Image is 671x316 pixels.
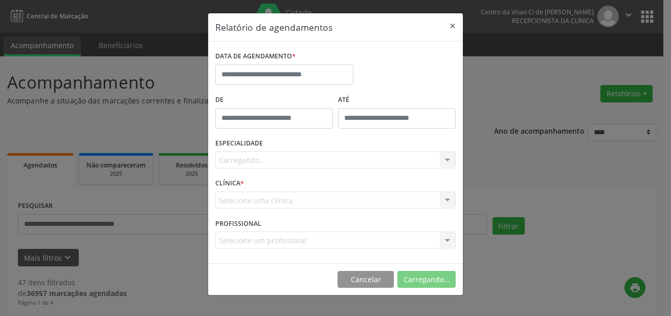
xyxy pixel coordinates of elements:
[397,271,456,288] button: Carregando...
[338,271,394,288] button: Cancelar
[215,20,332,34] h5: Relatório de agendamentos
[215,92,333,108] label: De
[215,136,263,152] label: ESPECIALIDADE
[215,216,261,231] label: PROFISSIONAL
[442,13,463,38] button: Close
[215,176,244,192] label: CLÍNICA
[338,92,456,108] label: ATÉ
[215,49,296,65] label: DATA DE AGENDAMENTO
